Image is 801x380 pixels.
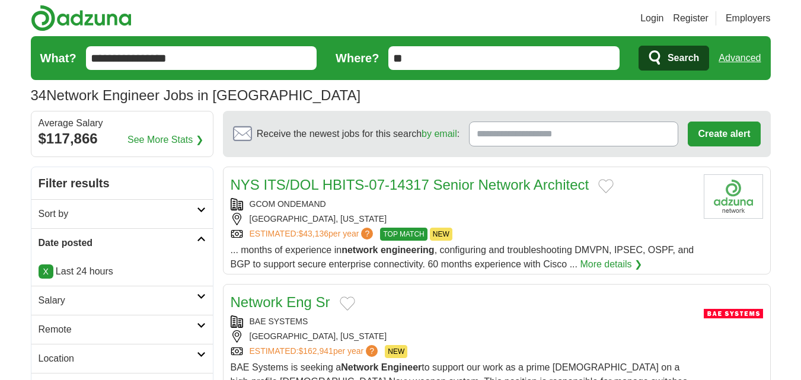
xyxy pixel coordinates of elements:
a: Network Eng Sr [231,294,330,310]
span: Receive the newest jobs for this search : [257,127,459,141]
div: [GEOGRAPHIC_DATA], [US_STATE] [231,213,694,225]
a: by email [422,129,457,139]
a: Employers [726,11,771,25]
a: Date posted [31,228,213,257]
a: Login [640,11,663,25]
a: See More Stats ❯ [127,133,203,147]
a: X [39,264,53,279]
h2: Filter results [31,167,213,199]
a: Location [31,344,213,373]
div: $117,866 [39,128,206,149]
span: $162,941 [298,346,333,356]
img: BAE Systems logo [704,292,763,336]
strong: Engineer [381,362,422,372]
div: GCOM ONDEMAND [231,198,694,210]
button: Add to favorite jobs [340,296,355,311]
h1: Network Engineer Jobs in [GEOGRAPHIC_DATA] [31,87,361,103]
h2: Date posted [39,236,197,250]
a: Sort by [31,199,213,228]
span: ? [366,345,378,357]
a: ESTIMATED:$162,941per year? [250,345,381,358]
span: ? [361,228,373,240]
a: BAE SYSTEMS [250,317,308,326]
strong: network [342,245,378,255]
div: [GEOGRAPHIC_DATA], [US_STATE] [231,330,694,343]
div: Average Salary [39,119,206,128]
a: Remote [31,315,213,344]
strong: engineering [381,245,435,255]
span: NEW [385,345,407,358]
span: Search [668,46,699,70]
label: Where? [336,49,379,67]
span: NEW [430,228,452,241]
span: 34 [31,85,47,106]
img: Adzuna logo [31,5,132,31]
h2: Salary [39,293,197,308]
a: Register [673,11,709,25]
p: Last 24 hours [39,264,206,279]
h2: Sort by [39,207,197,221]
span: ... months of experience in , configuring and troubleshooting DMVPN, IPSEC, OSPF, and BGP to supp... [231,245,694,269]
a: More details ❯ [580,257,642,272]
h2: Location [39,352,197,366]
span: TOP MATCH [380,228,427,241]
img: Company logo [704,174,763,219]
button: Search [639,46,709,71]
strong: Network [341,362,378,372]
a: NYS ITS/DOL HBITS-07-14317 Senior Network Architect [231,177,589,193]
a: Advanced [719,46,761,70]
label: What? [40,49,76,67]
a: Salary [31,286,213,315]
a: ESTIMATED:$43,136per year? [250,228,376,241]
span: $43,136 [298,229,328,238]
button: Create alert [688,122,760,146]
button: Add to favorite jobs [598,179,614,193]
h2: Remote [39,322,197,337]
